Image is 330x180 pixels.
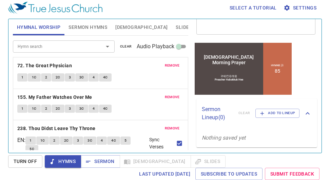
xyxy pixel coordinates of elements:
[111,138,116,144] span: 4C
[194,42,293,96] iframe: from-child
[161,93,184,101] button: remove
[64,138,69,144] span: 2C
[45,106,47,112] span: 2
[17,124,96,133] b: 238. Thou Didst Leave Thy Throne
[137,42,175,51] span: Audio Playback
[285,4,316,12] span: Settings
[40,138,45,144] span: 1C
[77,138,79,144] span: 3
[45,155,81,168] button: Hymns
[17,105,27,113] button: 1
[115,23,168,32] span: [DEMOGRAPHIC_DATA]
[97,137,107,145] button: 4
[65,73,75,82] button: 3
[79,106,84,112] span: 3C
[89,105,99,113] button: 4
[25,145,38,153] button: 5C
[25,137,36,145] button: 1
[65,105,75,113] button: 3
[282,2,319,14] button: Settings
[50,157,76,166] span: Hymns
[17,93,92,102] b: 155. My Father Watches Over Me
[75,73,88,82] button: 3C
[21,106,23,112] span: 1
[260,110,295,116] span: Add to Lineup
[149,136,175,150] span: Sync Verses
[17,93,93,102] button: 155. My Father Watches Over Me
[17,73,27,82] button: 1
[30,146,34,152] span: 5C
[56,74,60,80] span: 2C
[28,105,41,113] button: 1C
[49,137,59,145] button: 2
[73,137,83,145] button: 3
[176,23,192,32] span: Slides
[79,74,84,80] span: 3C
[69,23,107,32] span: Sermon Hymns
[56,106,60,112] span: 2C
[30,138,32,144] span: 1
[99,105,112,113] button: 4C
[28,73,41,82] button: 1C
[52,73,64,82] button: 2C
[103,74,108,80] span: 4C
[17,124,97,133] button: 238. Thou Didst Leave Thy Throne
[120,43,132,50] span: clear
[103,42,112,51] button: Open
[21,74,23,80] span: 1
[101,138,103,144] span: 4
[86,157,114,166] span: Sermon
[165,94,180,100] span: remove
[32,106,37,112] span: 1C
[89,73,99,82] button: 4
[116,42,136,51] button: clear
[196,98,317,128] div: Sermon Lineup(0)clearAdd to Lineup
[14,157,37,166] span: Turn Off
[17,61,72,70] b: 72. The Great Physician
[53,138,55,144] span: 2
[161,61,184,70] button: remove
[17,136,25,144] p: EN :
[202,105,233,122] p: Sermon Lineup ( 0 )
[52,105,64,113] button: 2C
[230,4,277,12] span: Select a tutorial
[75,105,88,113] button: 3C
[227,2,279,14] button: Select a tutorial
[41,105,51,113] button: 2
[32,74,37,80] span: 1C
[270,170,314,178] span: Submit Feedback
[255,109,299,118] button: Add to Lineup
[69,74,71,80] span: 3
[120,137,131,145] button: 5
[17,61,73,70] button: 72. The Great Physician
[139,170,190,178] span: Last updated [DATE]
[83,137,96,145] button: 3C
[107,137,120,145] button: 4C
[60,137,73,145] button: 2C
[124,138,127,144] span: 5
[93,106,95,112] span: 4
[81,155,120,168] button: Sermon
[99,73,112,82] button: 4C
[41,73,51,82] button: 2
[161,124,184,132] button: remove
[93,74,95,80] span: 4
[165,125,180,131] span: remove
[17,23,61,32] span: Hymnal Worship
[8,2,102,14] img: True Jesus Church
[8,155,42,168] button: Turn Off
[103,106,108,112] span: 4C
[45,74,47,80] span: 2
[201,170,257,178] span: Subscribe to Updates
[165,62,180,69] span: remove
[69,106,71,112] span: 3
[88,138,92,144] span: 3C
[36,137,49,145] button: 1C
[202,134,246,141] i: Nothing saved yet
